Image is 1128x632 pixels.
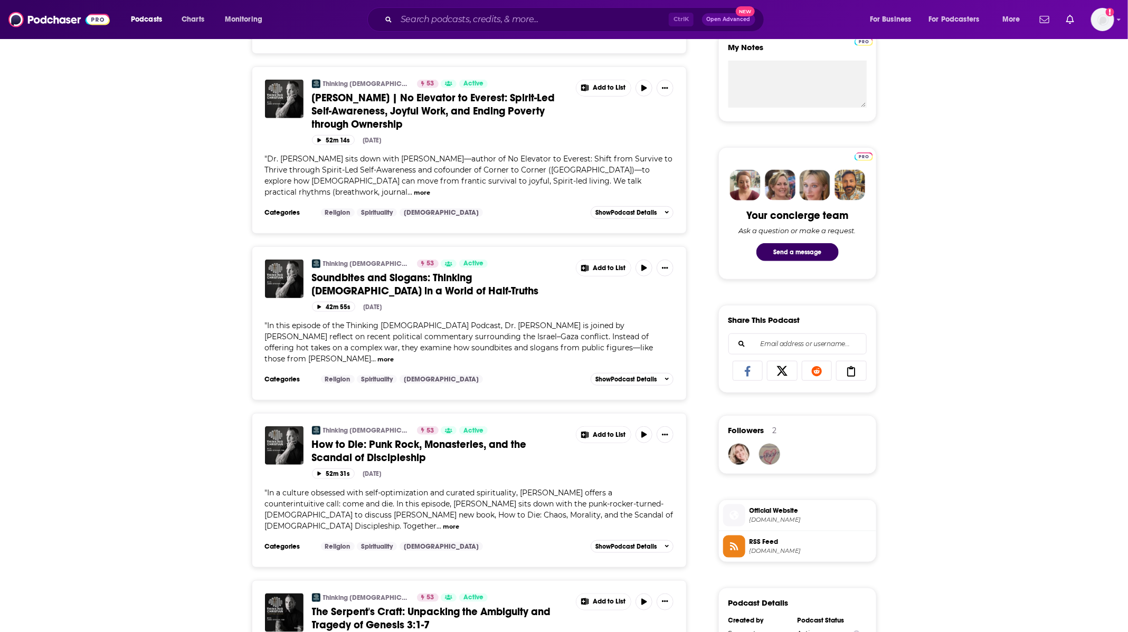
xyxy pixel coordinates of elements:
span: For Business [870,12,912,27]
img: Thinking Christian: Clear Theology for a Confusing World [312,260,320,268]
a: Share on X/Twitter [767,361,798,381]
span: 53 [427,426,434,436]
span: Add to List [593,598,626,606]
a: Show notifications dropdown [1062,11,1078,28]
a: Religion [321,375,355,384]
button: more [443,522,459,531]
h3: Categories [265,208,312,217]
a: [PERSON_NAME] | No Elevator to Everest: Spirit-Led Self-Awareness, Joyful Work, and Ending Povert... [312,91,568,131]
span: Logged in as ZoeJethani [1091,8,1114,31]
a: Active [459,80,488,88]
img: Sydney Profile [730,170,761,200]
span: 53 [427,258,434,269]
a: 53 [417,593,439,602]
img: Thinking Christian: Clear Theology for a Confusing World [312,593,320,602]
a: Charts [175,11,211,28]
a: 53 [417,426,439,435]
div: Ask a question or make a request. [739,226,856,235]
img: How to Die: Punk Rock, Monasteries, and the Scandal of Discipleship [265,426,304,465]
span: Active [463,79,484,89]
img: Jules Profile [800,170,830,200]
img: Soundbites and Slogans: Thinking Christian in a World of Half-Truths [265,260,304,298]
span: New [736,6,755,16]
a: Pro website [855,151,873,161]
button: open menu [217,11,276,28]
span: ... [372,354,376,363]
button: Show profile menu [1091,8,1114,31]
a: Active [459,260,488,268]
button: Show More Button [576,427,631,443]
span: In this episode of the Thinking [DEMOGRAPHIC_DATA] Podcast, Dr. [PERSON_NAME] is joined by [PERSO... [265,321,653,363]
a: Show notifications dropdown [1036,11,1054,28]
button: Show More Button [576,260,631,276]
img: User Profile [1091,8,1114,31]
button: Show More Button [657,593,674,610]
img: Podchaser - Follow, Share and Rate Podcasts [8,9,110,30]
span: 53 [427,79,434,89]
button: more [377,355,394,364]
button: 52m 31s [312,468,355,478]
svg: Add a profile image [1106,8,1114,16]
span: Soundbites and Slogans: Thinking [DEMOGRAPHIC_DATA] in a World of Half-Truths [312,271,539,298]
span: [PERSON_NAME] | No Elevator to Everest: Spirit-Led Self-Awareness, Joyful Work, and Ending Povert... [312,91,555,131]
span: Official Website [750,506,872,515]
a: Thinking [DEMOGRAPHIC_DATA]: Clear Theology for a Confusing World [323,80,410,88]
button: Show More Button [576,594,631,610]
img: Podchaser Pro [855,37,873,46]
a: [DEMOGRAPHIC_DATA] [400,542,483,551]
div: Search followers [728,333,867,355]
a: Copy Link [836,361,867,381]
a: Thinking [DEMOGRAPHIC_DATA]: Clear Theology for a Confusing World [323,593,410,602]
span: ... [437,521,442,531]
span: " [265,154,673,197]
input: Search podcasts, credits, & more... [396,11,669,28]
h3: Categories [265,542,312,551]
span: How to Die: Punk Rock, Monasteries, and the Scandal of Discipleship [312,438,527,464]
span: Charts [182,12,204,27]
span: Podcasts [131,12,162,27]
img: The Serpent's Craft: Unpacking the Ambiguity and Tragedy of Genesis 3:1-7 [265,593,304,632]
a: Religion [321,208,355,217]
a: Spirituality [357,375,397,384]
span: Add to List [593,431,626,439]
img: Katesfree [759,444,780,465]
div: Created by [728,616,791,625]
a: Thinking Christian: Clear Theology for a Confusing World [312,426,320,435]
div: 2 [773,426,777,435]
img: Will Acuff | No Elevator to Everest: Spirit-Led Self-Awareness, Joyful Work, and Ending Poverty t... [265,80,304,118]
button: Show More Button [576,80,631,96]
button: 42m 55s [312,302,355,312]
span: Followers [728,425,764,435]
h3: Podcast Details [728,598,789,608]
input: Email address or username... [737,334,858,354]
span: Dr. [PERSON_NAME] sits down with [PERSON_NAME]—author of No Elevator to Everest: Shift from Survi... [265,154,673,197]
a: Active [459,426,488,435]
div: [DATE] [363,137,382,144]
a: Thinking Christian: Clear Theology for a Confusing World [312,80,320,88]
a: Thinking [DEMOGRAPHIC_DATA]: Clear Theology for a Confusing World [323,260,410,268]
button: Open AdvancedNew [702,13,755,26]
a: [DEMOGRAPHIC_DATA] [400,375,483,384]
a: RSS Feed[DOMAIN_NAME] [723,535,872,558]
span: Show Podcast Details [595,376,657,383]
button: Show More Button [657,260,674,276]
div: [DATE] [363,470,382,477]
button: Show More Button [657,426,674,443]
span: Add to List [593,84,626,92]
button: open menu [922,11,995,28]
img: Barbara Profile [765,170,795,200]
span: lifeaudio.com [750,516,872,524]
div: Search podcasts, credits, & more... [377,7,774,32]
a: Spirituality [357,208,397,217]
button: ShowPodcast Details [591,206,674,219]
a: How to Die: Punk Rock, Monasteries, and the Scandal of Discipleship [312,438,568,464]
h3: Share This Podcast [728,315,800,325]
